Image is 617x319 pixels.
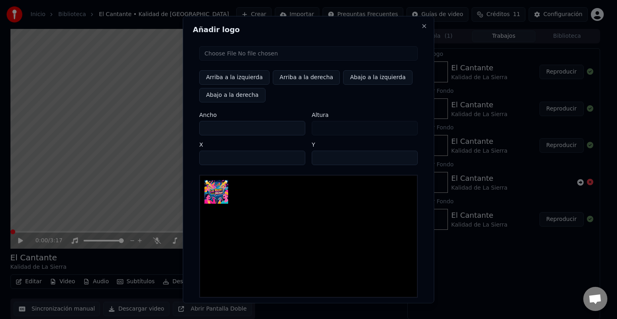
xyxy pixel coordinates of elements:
h2: Añadir logo [193,26,424,33]
label: Y [312,142,418,147]
label: Altura [312,112,418,118]
button: Arriba a la izquierda [199,70,270,85]
label: Ancho [199,112,305,118]
button: Abajo a la derecha [199,88,266,102]
button: Abajo a la izquierda [343,70,412,85]
img: Logo [204,180,228,203]
label: X [199,142,305,147]
button: Arriba a la derecha [273,70,340,85]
